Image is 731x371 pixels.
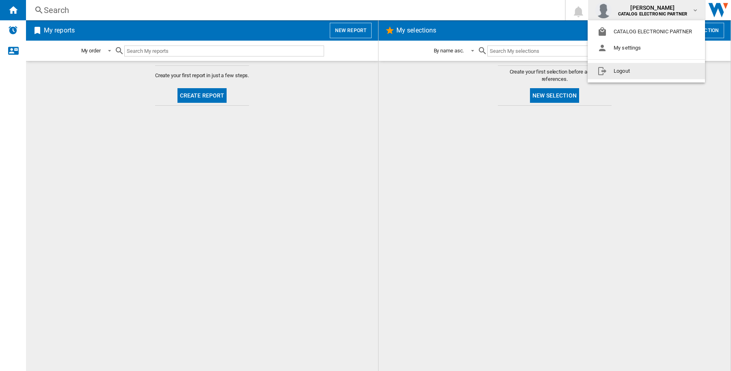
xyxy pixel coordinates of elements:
button: CATALOG ELECTRONIC PARTNER [588,24,705,40]
button: My settings [588,40,705,56]
button: Logout [588,63,705,79]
